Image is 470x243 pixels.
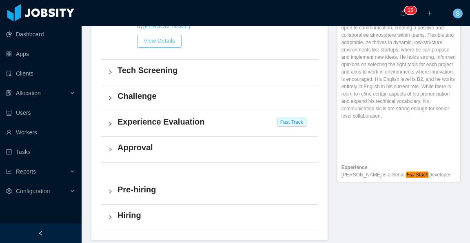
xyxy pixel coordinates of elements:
h4: Tech Screening [117,65,311,76]
i: icon: solution [6,90,12,96]
button: View Details [137,35,182,48]
i: icon: right [108,215,113,220]
div: icon: rightApproval [101,137,318,162]
span: Reports [16,168,36,175]
i: icon: plus [427,10,432,16]
div: icon: rightChallenge [101,85,318,111]
strong: Experience [341,165,368,170]
span: Allocation [16,90,41,96]
h4: Approval [117,142,311,153]
p: 1 [408,6,410,14]
i: icon: setting [6,188,12,194]
a: icon: robotUsers [6,105,75,121]
div: icon: rightExperience Evaluation [101,111,318,136]
em: Full Stack [406,172,428,178]
sup: 15 [404,6,416,14]
div: icon: rightTech Screening [101,60,318,85]
a: icon: userWorkers [6,124,75,140]
p: [PERSON_NAME] is friendly, approachable, and open to communication, creating a positive and colla... [341,9,456,120]
a: icon: pie-chartDashboard [6,26,75,42]
a: [PERSON_NAME] [143,23,190,29]
p: 5 [410,6,413,14]
div: icon: rightPre-hiring [101,179,318,204]
a: View Details [137,38,182,44]
i: icon: right [108,189,113,194]
i: icon: right [108,70,113,75]
h4: Hiring [117,210,311,221]
i: icon: right [108,121,113,126]
span: Configuration [16,188,50,194]
h4: Experience Evaluation [117,116,311,127]
div: icon: rightHiring [101,205,318,230]
i: icon: bell [401,10,406,16]
span: Completed on: [DATE] by [137,14,194,29]
i: icon: right [108,96,113,100]
span: S [456,9,459,18]
span: Fast Track [277,118,306,127]
i: icon: line-chart [6,169,12,174]
a: icon: auditClients [6,65,75,82]
h4: Pre-hiring [117,184,311,195]
a: icon: appstoreApps [6,46,75,62]
p: [PERSON_NAME] is a Senior Developer with over 12 years of experience delivering high-quality web ... [341,164,456,230]
i: icon: right [108,147,113,152]
h4: Challenge [117,90,311,102]
a: icon: profileTasks [6,144,75,160]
